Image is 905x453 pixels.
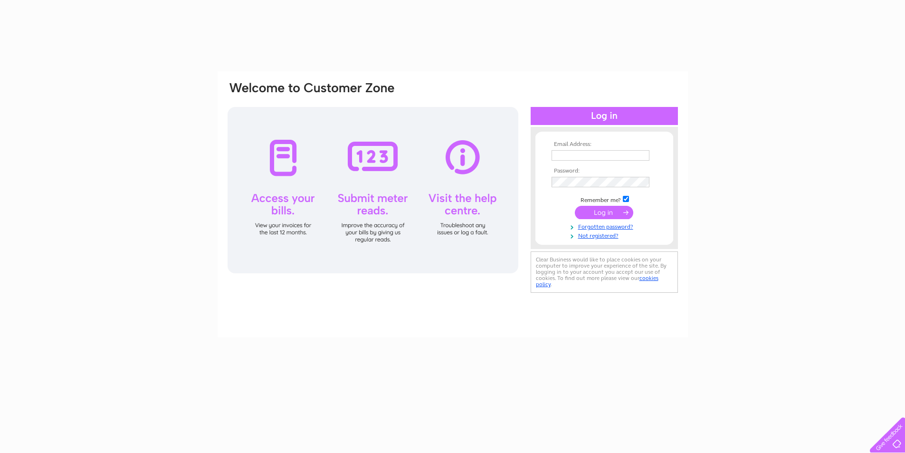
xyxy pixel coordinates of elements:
[531,251,678,293] div: Clear Business would like to place cookies on your computer to improve your experience of the sit...
[552,222,659,231] a: Forgotten password?
[549,141,659,148] th: Email Address:
[575,206,633,219] input: Submit
[549,194,659,204] td: Remember me?
[552,231,659,240] a: Not registered?
[536,275,658,288] a: cookies policy
[549,168,659,174] th: Password:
